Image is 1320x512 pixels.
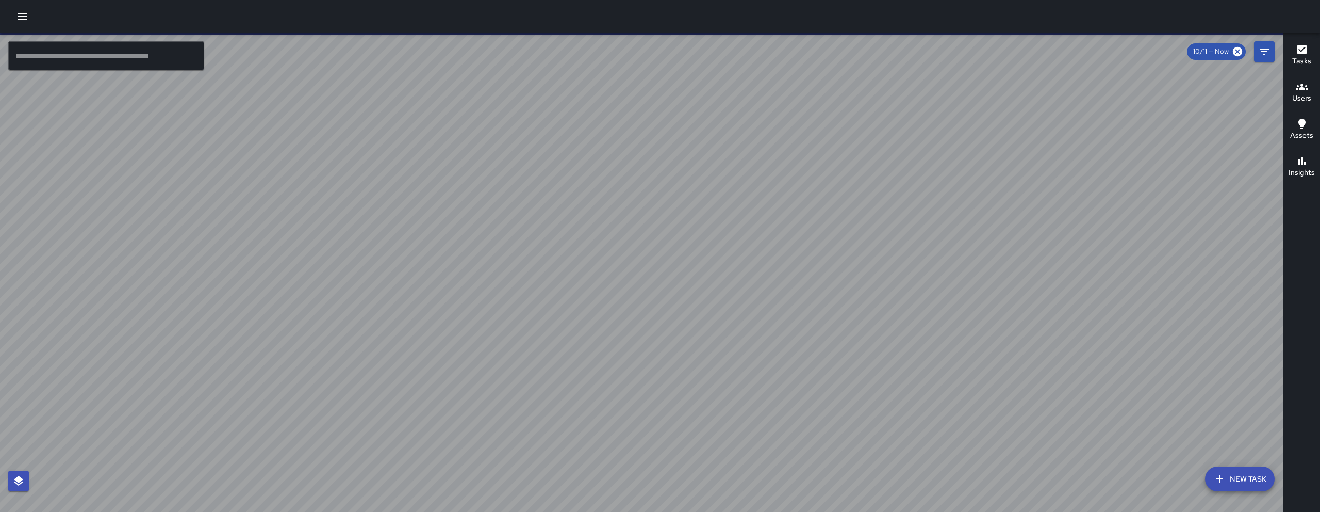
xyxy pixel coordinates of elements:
[1187,46,1235,57] span: 10/11 — Now
[1187,43,1246,60] div: 10/11 — Now
[1254,41,1275,62] button: Filters
[1292,56,1311,67] h6: Tasks
[1290,130,1313,141] h6: Assets
[1283,74,1320,111] button: Users
[1283,111,1320,149] button: Assets
[1205,467,1275,491] button: New Task
[1289,167,1315,179] h6: Insights
[1283,149,1320,186] button: Insights
[1283,37,1320,74] button: Tasks
[1292,93,1311,104] h6: Users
